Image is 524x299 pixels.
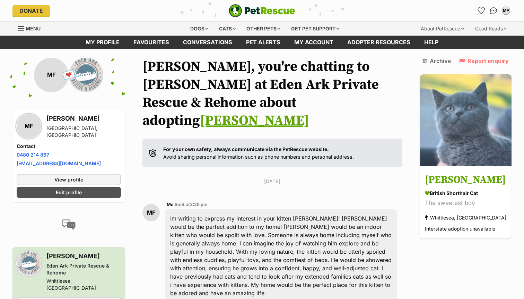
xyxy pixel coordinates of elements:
p: Avoid sharing personal information such as phone numbers and personal address. [163,146,354,160]
a: Adopter resources [340,36,417,49]
span: Me [167,202,174,207]
div: Whittlesea, [GEOGRAPHIC_DATA] [425,213,506,222]
h3: [PERSON_NAME] [425,172,506,188]
a: Archive [422,58,451,64]
span: View profile [54,176,83,183]
div: About PetRescue [416,22,469,36]
a: Donate [12,5,50,17]
a: My profile [79,36,126,49]
a: Favourites [475,5,487,16]
img: conversation-icon-4a6f8262b818ee0b60e3300018af0b2d0b884aa5de6e9bcb8d3d4eeb1a70a7c4.svg [62,219,76,230]
a: View profile [17,174,121,185]
div: [GEOGRAPHIC_DATA], [GEOGRAPHIC_DATA] [46,125,121,139]
span: Edit profile [56,189,82,196]
div: Get pet support [286,22,344,36]
a: 0480 214 867 [17,152,49,158]
a: [PERSON_NAME] British Shorthair Cat The sweetest boy Whittlesea, [GEOGRAPHIC_DATA] Interstate ado... [420,167,512,239]
img: Eden Ark Private Rescue & Rehome profile pic [69,58,103,92]
h3: [PERSON_NAME] [46,251,121,261]
img: chat-41dd97257d64d25036548639549fe6c8038ab92f7586957e7f3b1b290dea8141.svg [490,7,497,14]
a: Edit profile [17,187,121,198]
h4: Contact [17,143,121,150]
span: Menu [26,26,41,31]
div: Good Reads [470,22,512,36]
a: PetRescue [229,4,295,17]
img: logo-e224e6f780fb5917bec1dbf3a21bbac754714ae5b6737aabdf751b685950b380.svg [229,4,295,17]
span: Sent at [175,202,208,207]
a: My account [287,36,340,49]
div: MF [142,204,160,221]
div: MF [34,58,69,92]
div: Other pets [242,22,285,36]
h1: [PERSON_NAME], you're chatting to [PERSON_NAME] at Eden Ark Private Rescue & Rehome about adopting [142,58,402,130]
a: Help [417,36,445,49]
span: 💌 [61,67,77,82]
h3: [PERSON_NAME] [46,114,121,123]
a: Report enquiry [459,58,509,64]
img: Eden Ark Private Rescue & Rehome profile pic [17,251,41,275]
div: Eden Ark Private Rescue & Rehome [46,262,121,276]
button: My account [500,5,512,16]
div: The sweetest boy [425,198,506,208]
a: Pet alerts [239,36,287,49]
div: Dogs [185,22,213,36]
span: Interstate adoption unavailable [425,226,495,232]
span: 3:25 pm [190,202,208,207]
div: Whittlesea, [GEOGRAPHIC_DATA] [46,278,121,291]
div: Cats [214,22,241,36]
ul: Account quick links [475,5,512,16]
a: [PERSON_NAME] [200,112,309,129]
a: Menu [18,22,45,34]
strong: For your own safety, always communicate via the PetRescue website. [163,146,329,152]
img: Taylor [420,74,512,166]
a: [EMAIL_ADDRESS][DOMAIN_NAME] [17,160,101,166]
p: [DATE] [142,178,402,185]
a: conversations [176,36,239,49]
a: Favourites [126,36,176,49]
div: MF [17,114,41,138]
div: MF [503,7,509,14]
a: Conversations [488,5,499,16]
div: British Shorthair Cat [425,189,506,197]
